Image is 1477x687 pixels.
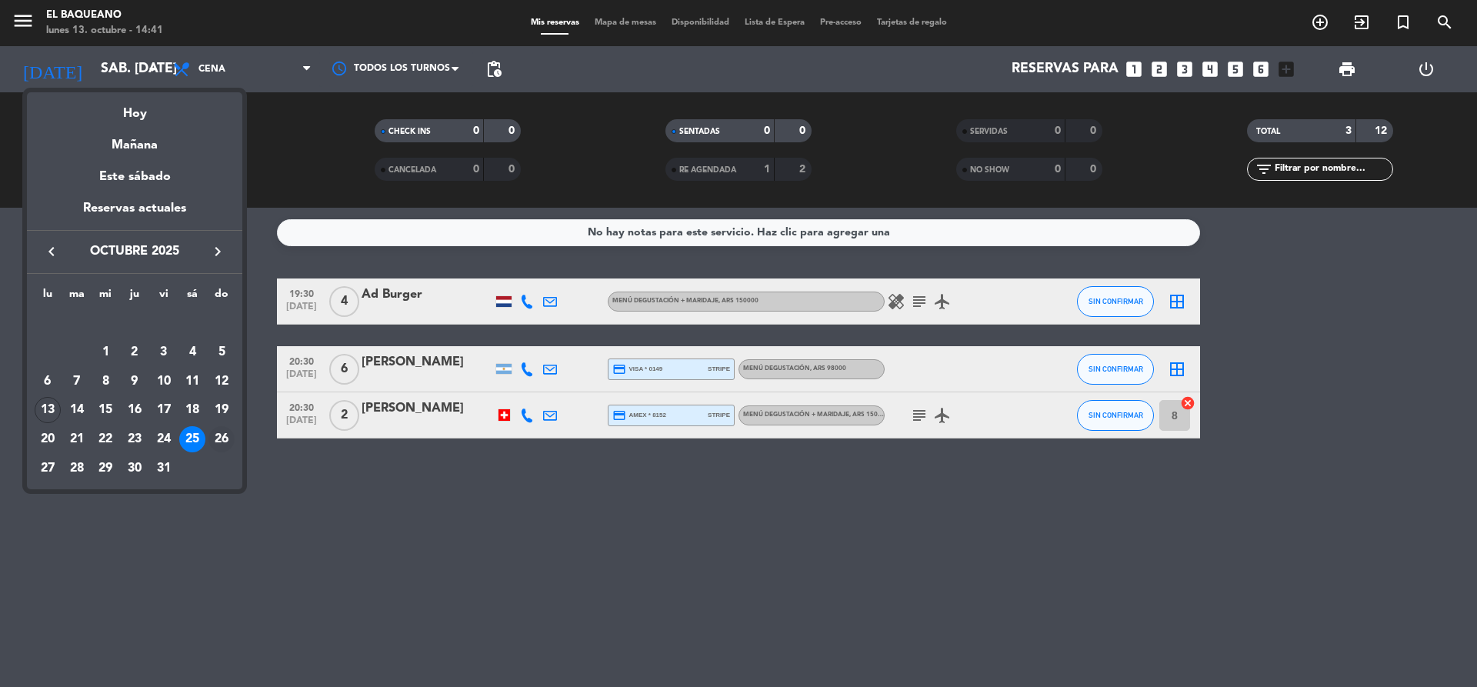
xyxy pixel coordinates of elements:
[62,367,92,396] td: 7 de octubre de 2025
[122,397,148,423] div: 16
[149,425,178,454] td: 24 de octubre de 2025
[27,155,242,198] div: Este sábado
[35,397,61,423] div: 13
[120,338,149,367] td: 2 de octubre de 2025
[38,242,65,262] button: keyboard_arrow_left
[151,339,177,365] div: 3
[151,369,177,395] div: 10
[91,395,120,425] td: 15 de octubre de 2025
[27,92,242,124] div: Hoy
[91,285,120,309] th: miércoles
[64,455,90,482] div: 28
[62,285,92,309] th: martes
[179,426,205,452] div: 25
[149,367,178,396] td: 10 de octubre de 2025
[122,455,148,482] div: 30
[179,397,205,423] div: 18
[207,367,236,396] td: 12 de octubre de 2025
[208,369,235,395] div: 12
[92,339,118,365] div: 1
[178,425,208,454] td: 25 de octubre de 2025
[120,395,149,425] td: 16 de octubre de 2025
[91,454,120,483] td: 29 de octubre de 2025
[208,397,235,423] div: 19
[27,124,242,155] div: Mañana
[92,426,118,452] div: 22
[120,425,149,454] td: 23 de octubre de 2025
[204,242,232,262] button: keyboard_arrow_right
[120,367,149,396] td: 9 de octubre de 2025
[179,369,205,395] div: 11
[91,425,120,454] td: 22 de octubre de 2025
[149,395,178,425] td: 17 de octubre de 2025
[207,395,236,425] td: 19 de octubre de 2025
[35,369,61,395] div: 6
[207,338,236,367] td: 5 de octubre de 2025
[208,242,227,261] i: keyboard_arrow_right
[62,395,92,425] td: 14 de octubre de 2025
[92,369,118,395] div: 8
[149,285,178,309] th: viernes
[64,369,90,395] div: 7
[120,454,149,483] td: 30 de octubre de 2025
[33,285,62,309] th: lunes
[178,367,208,396] td: 11 de octubre de 2025
[64,426,90,452] div: 21
[27,198,242,230] div: Reservas actuales
[151,455,177,482] div: 31
[122,369,148,395] div: 9
[35,426,61,452] div: 20
[208,426,235,452] div: 26
[120,285,149,309] th: jueves
[179,339,205,365] div: 4
[92,455,118,482] div: 29
[178,285,208,309] th: sábado
[33,308,236,338] td: OCT.
[64,397,90,423] div: 14
[62,425,92,454] td: 21 de octubre de 2025
[65,242,204,262] span: octubre 2025
[33,454,62,483] td: 27 de octubre de 2025
[151,426,177,452] div: 24
[91,338,120,367] td: 1 de octubre de 2025
[42,242,61,261] i: keyboard_arrow_left
[178,338,208,367] td: 4 de octubre de 2025
[33,425,62,454] td: 20 de octubre de 2025
[149,454,178,483] td: 31 de octubre de 2025
[35,455,61,482] div: 27
[122,339,148,365] div: 2
[92,397,118,423] div: 15
[207,425,236,454] td: 26 de octubre de 2025
[91,367,120,396] td: 8 de octubre de 2025
[208,339,235,365] div: 5
[33,395,62,425] td: 13 de octubre de 2025
[207,285,236,309] th: domingo
[178,395,208,425] td: 18 de octubre de 2025
[33,367,62,396] td: 6 de octubre de 2025
[122,426,148,452] div: 23
[151,397,177,423] div: 17
[149,338,178,367] td: 3 de octubre de 2025
[62,454,92,483] td: 28 de octubre de 2025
